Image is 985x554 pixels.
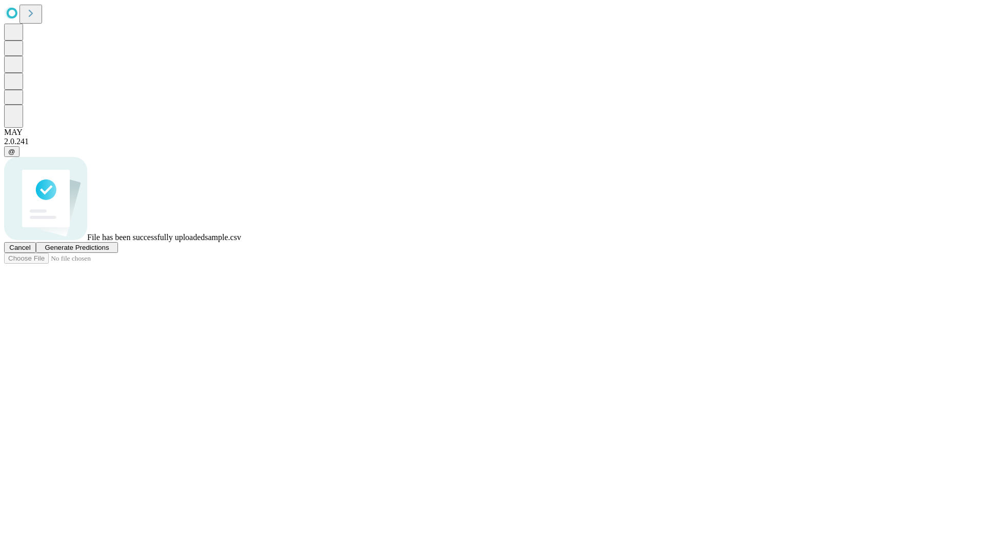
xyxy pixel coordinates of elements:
span: File has been successfully uploaded [87,233,205,242]
span: @ [8,148,15,155]
span: Cancel [9,244,31,251]
div: 2.0.241 [4,137,981,146]
span: Generate Predictions [45,244,109,251]
button: Cancel [4,242,36,253]
div: MAY [4,128,981,137]
span: sample.csv [205,233,241,242]
button: Generate Predictions [36,242,118,253]
button: @ [4,146,19,157]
